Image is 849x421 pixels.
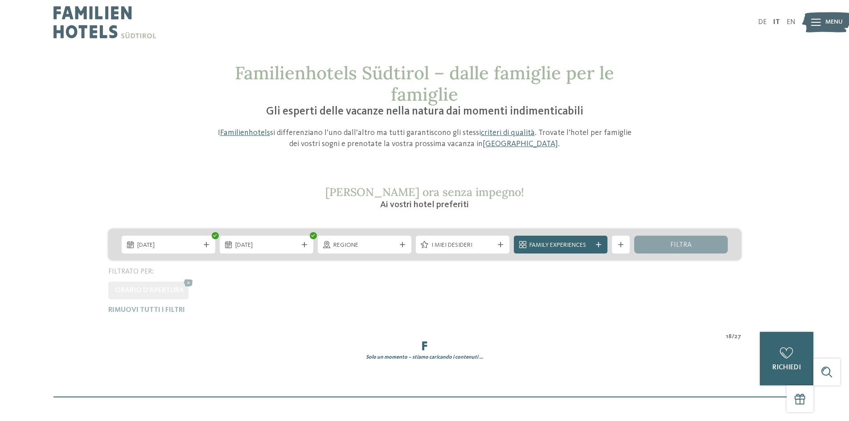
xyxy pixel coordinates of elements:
[734,332,741,341] span: 27
[732,332,734,341] span: /
[220,129,270,137] a: Familienhotels
[325,185,524,199] span: [PERSON_NAME] ora senza impegno!
[137,241,200,250] span: [DATE]
[235,61,614,106] span: Familienhotels Südtirol – dalle famiglie per le famiglie
[760,332,813,385] a: richiedi
[773,19,780,26] a: IT
[825,18,843,27] span: Menu
[481,129,535,137] a: criteri di qualità
[787,19,796,26] a: EN
[529,241,592,250] span: Family Experiences
[772,364,801,371] span: richiedi
[380,200,469,209] span: Ai vostri hotel preferiti
[483,140,558,148] a: [GEOGRAPHIC_DATA]
[213,127,636,150] p: I si differenziano l’uno dall’altro ma tutti garantiscono gli stessi . Trovate l’hotel per famigl...
[102,354,748,361] div: Solo un momento – stiamo caricando i contenuti …
[726,332,732,341] span: 18
[266,106,583,117] span: Gli esperti delle vacanze nella natura dai momenti indimenticabili
[235,241,298,250] span: [DATE]
[758,19,767,26] a: DE
[431,241,494,250] span: I miei desideri
[333,241,396,250] span: Regione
